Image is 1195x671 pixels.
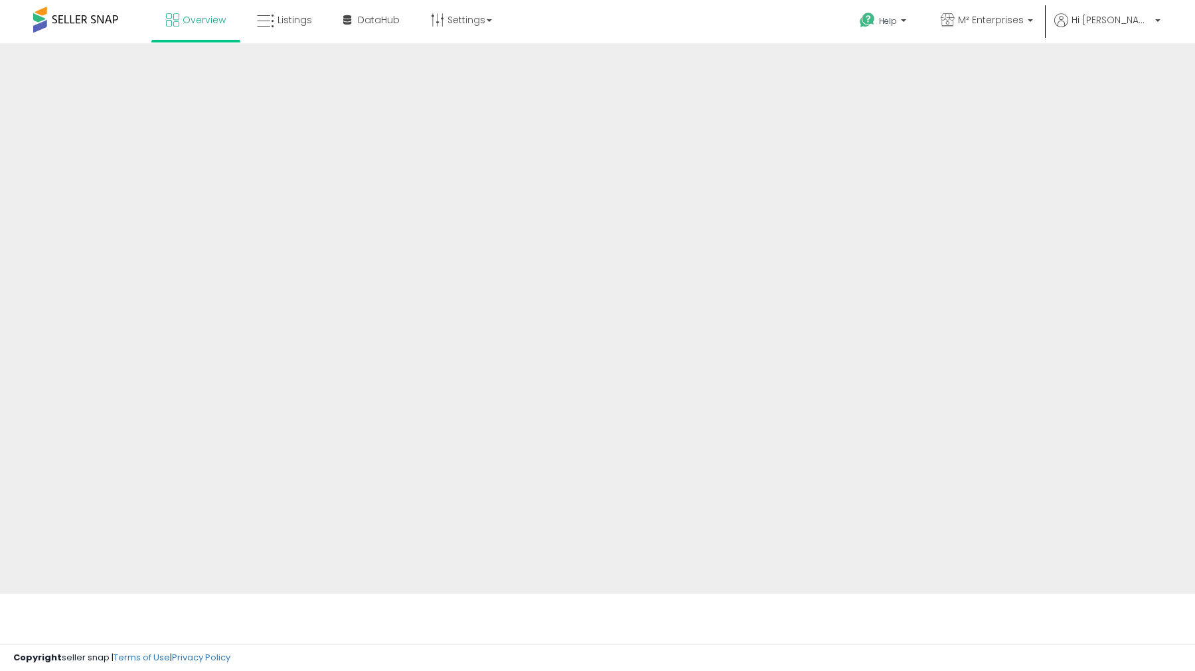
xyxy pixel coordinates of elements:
[849,2,919,43] a: Help
[1072,13,1151,27] span: Hi [PERSON_NAME]
[859,12,876,29] i: Get Help
[879,15,897,27] span: Help
[278,13,312,27] span: Listings
[958,13,1024,27] span: M² Enterprises
[1054,13,1160,43] a: Hi [PERSON_NAME]
[183,13,226,27] span: Overview
[358,13,400,27] span: DataHub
